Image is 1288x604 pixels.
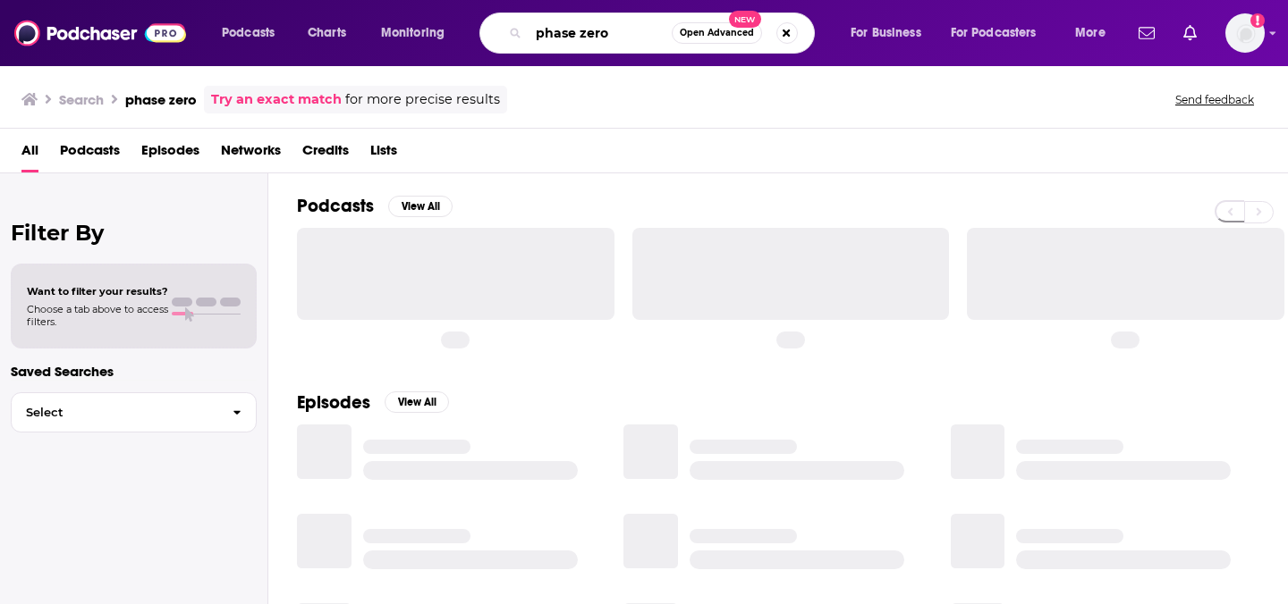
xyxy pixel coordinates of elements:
input: Search podcasts, credits, & more... [529,19,672,47]
a: Try an exact match [211,89,342,110]
h2: Filter By [11,220,257,246]
img: Podchaser - Follow, Share and Rate Podcasts [14,16,186,50]
h2: Episodes [297,391,370,414]
span: Monitoring [381,21,445,46]
button: open menu [1063,19,1128,47]
span: Choose a tab above to access filters. [27,303,168,328]
a: Episodes [141,136,199,172]
a: Lists [370,136,397,172]
span: Podcasts [222,21,275,46]
a: Podcasts [60,136,120,172]
button: Send feedback [1170,92,1259,107]
h2: Podcasts [297,195,374,217]
a: EpisodesView All [297,391,449,414]
a: Networks [221,136,281,172]
a: Show notifications dropdown [1131,18,1162,48]
span: Charts [308,21,346,46]
h3: phase zero [125,91,197,108]
button: open menu [369,19,468,47]
span: New [729,11,761,28]
div: Search podcasts, credits, & more... [496,13,832,54]
a: Credits [302,136,349,172]
p: Saved Searches [11,363,257,380]
span: Open Advanced [680,29,754,38]
a: Charts [296,19,357,47]
button: open menu [209,19,298,47]
button: Show profile menu [1225,13,1265,53]
span: For Podcasters [951,21,1037,46]
span: More [1075,21,1106,46]
button: Open AdvancedNew [672,22,762,44]
span: Select [12,407,218,418]
svg: Add a profile image [1250,13,1265,28]
a: All [21,136,38,172]
h3: Search [59,91,104,108]
span: Logged in as mijal [1225,13,1265,53]
img: User Profile [1225,13,1265,53]
button: open menu [838,19,944,47]
span: for more precise results [345,89,500,110]
a: Show notifications dropdown [1176,18,1204,48]
button: Select [11,392,257,432]
a: PodcastsView All [297,195,453,217]
button: View All [388,196,453,217]
span: For Business [851,21,921,46]
button: open menu [939,19,1063,47]
span: Want to filter your results? [27,285,168,298]
button: View All [385,391,449,413]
